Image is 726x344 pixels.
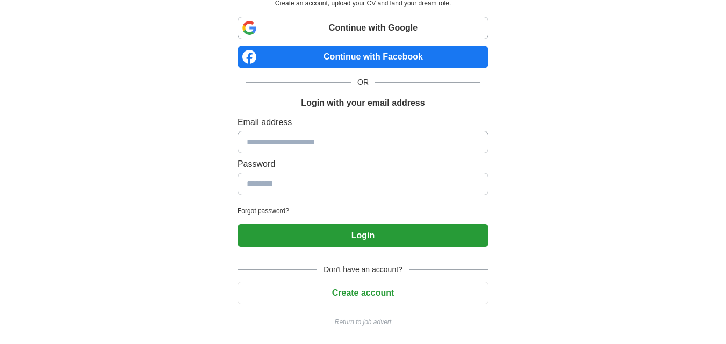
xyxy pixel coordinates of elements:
[238,116,488,129] label: Email address
[317,264,409,275] span: Don't have an account?
[238,46,488,68] a: Continue with Facebook
[238,224,488,247] button: Login
[238,206,488,216] a: Forgot password?
[301,97,425,109] h1: Login with your email address
[238,317,488,327] a: Return to job advert
[238,282,488,304] button: Create account
[238,17,488,39] a: Continue with Google
[351,77,375,88] span: OR
[238,158,488,171] label: Password
[238,288,488,297] a: Create account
